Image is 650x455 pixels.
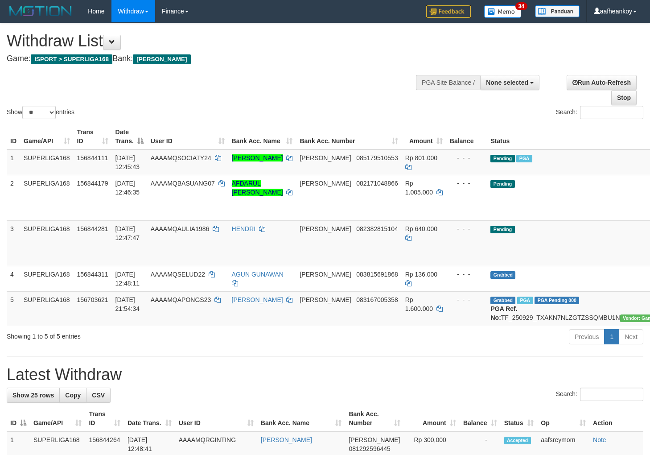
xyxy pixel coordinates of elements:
[232,225,256,232] a: HENDRI
[450,270,484,279] div: - - -
[349,436,400,443] span: [PERSON_NAME]
[77,271,108,278] span: 156844311
[115,296,140,312] span: [DATE] 21:54:34
[356,271,398,278] span: Copy 083815691868 to clipboard
[450,179,484,188] div: - - -
[480,75,539,90] button: None selected
[300,180,351,187] span: [PERSON_NAME]
[85,406,124,431] th: Trans ID: activate to sort column ascending
[300,296,351,303] span: [PERSON_NAME]
[450,153,484,162] div: - - -
[65,392,81,399] span: Copy
[7,291,20,326] td: 5
[516,155,532,162] span: Marked by aafheankoy
[74,124,112,149] th: Trans ID: activate to sort column ascending
[580,106,643,119] input: Search:
[416,75,480,90] div: PGA Site Balance /
[446,124,487,149] th: Balance
[490,155,514,162] span: Pending
[112,124,147,149] th: Date Trans.: activate to sort column descending
[20,175,74,220] td: SUPERLIGA168
[151,271,205,278] span: AAAAMQSELUD22
[619,329,643,344] a: Next
[7,54,424,63] h4: Game: Bank:
[20,220,74,266] td: SUPERLIGA168
[460,406,501,431] th: Balance: activate to sort column ascending
[151,154,211,161] span: AAAAMQSOCIATY24
[7,406,30,431] th: ID: activate to sort column descending
[77,296,108,303] span: 156703621
[356,154,398,161] span: Copy 085179510553 to clipboard
[228,124,296,149] th: Bank Acc. Name: activate to sort column ascending
[7,32,424,50] h1: Withdraw List
[261,436,312,443] a: [PERSON_NAME]
[517,297,533,304] span: Marked by aafchhiseyha
[232,180,283,196] a: AFDARUL [PERSON_NAME]
[7,175,20,220] td: 2
[356,180,398,187] span: Copy 082171048866 to clipboard
[356,296,398,303] span: Copy 083167005358 to clipboard
[115,154,140,170] span: [DATE] 12:45:43
[151,225,210,232] span: AAAAMQAULIA1986
[115,180,140,196] span: [DATE] 12:46:35
[20,291,74,326] td: SUPERLIGA168
[593,436,606,443] a: Note
[151,180,215,187] span: AAAAMQBASUANG07
[7,328,264,341] div: Showing 1 to 5 of 5 entries
[490,305,517,321] b: PGA Ref. No:
[115,271,140,287] span: [DATE] 12:48:11
[569,329,605,344] a: Previous
[604,329,619,344] a: 1
[490,271,515,279] span: Grabbed
[7,106,74,119] label: Show entries
[77,225,108,232] span: 156844281
[59,388,86,403] a: Copy
[450,295,484,304] div: - - -
[402,124,446,149] th: Amount: activate to sort column ascending
[7,266,20,291] td: 4
[133,54,190,64] span: [PERSON_NAME]
[115,225,140,241] span: [DATE] 12:47:47
[86,388,111,403] a: CSV
[124,406,175,431] th: Date Trans.: activate to sort column ascending
[484,5,522,18] img: Button%20Memo.svg
[300,225,351,232] span: [PERSON_NAME]
[7,388,60,403] a: Show 25 rows
[175,406,257,431] th: User ID: activate to sort column ascending
[537,406,589,431] th: Op: activate to sort column ascending
[349,445,390,452] span: Copy 081292596445 to clipboard
[556,388,643,401] label: Search:
[232,154,283,161] a: [PERSON_NAME]
[589,406,643,431] th: Action
[535,5,580,17] img: panduan.png
[567,75,637,90] a: Run Auto-Refresh
[535,297,579,304] span: PGA Pending
[556,106,643,119] label: Search:
[151,296,211,303] span: AAAAMQAPONGS23
[7,124,20,149] th: ID
[486,79,528,86] span: None selected
[232,271,284,278] a: AGUN GUNAWAN
[490,226,514,233] span: Pending
[300,271,351,278] span: [PERSON_NAME]
[77,180,108,187] span: 156844179
[22,106,56,119] select: Showentries
[20,149,74,175] td: SUPERLIGA168
[611,90,637,105] a: Stop
[232,296,283,303] a: [PERSON_NAME]
[490,297,515,304] span: Grabbed
[405,154,437,161] span: Rp 801.000
[501,406,538,431] th: Status: activate to sort column ascending
[405,296,433,312] span: Rp 1.600.000
[580,388,643,401] input: Search:
[7,149,20,175] td: 1
[405,180,433,196] span: Rp 1.005.000
[405,225,437,232] span: Rp 640.000
[7,366,643,384] h1: Latest Withdraw
[296,124,401,149] th: Bank Acc. Number: activate to sort column ascending
[426,5,471,18] img: Feedback.jpg
[404,406,460,431] th: Amount: activate to sort column ascending
[7,4,74,18] img: MOTION_logo.png
[405,271,437,278] span: Rp 136.000
[515,2,527,10] span: 34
